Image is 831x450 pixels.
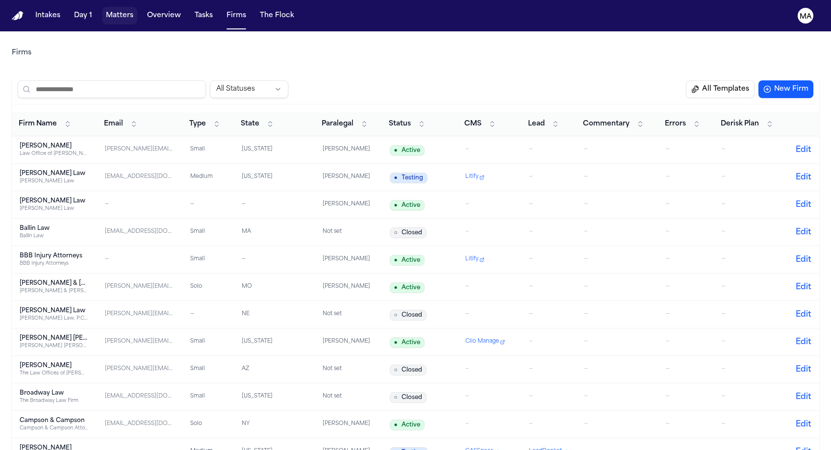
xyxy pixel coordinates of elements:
[529,420,568,428] div: —
[236,116,279,132] button: State
[390,145,425,156] span: Active
[721,119,759,129] span: Derisk Plan
[19,119,57,129] span: Firm Name
[190,228,226,236] div: Small
[20,177,88,185] div: [PERSON_NAME] Law
[189,119,206,129] span: Type
[191,7,217,25] a: Tasks
[105,393,174,401] div: [EMAIL_ADDRESS][DOMAIN_NAME]
[796,199,811,211] button: Edit
[465,173,478,181] span: Litify
[686,80,755,98] button: All Templates
[20,205,88,212] div: [PERSON_NAME] Law
[578,116,649,132] button: Commentary
[722,228,780,236] div: —
[323,310,372,319] div: Not set
[242,420,307,428] div: NY
[102,7,137,25] button: Matters
[584,200,650,209] div: —
[796,364,811,375] button: Edit
[242,228,307,236] div: MA
[465,338,513,346] a: Clio Manage
[184,116,226,132] button: Type
[394,394,398,401] span: ○
[390,337,425,348] span: Active
[529,200,568,209] div: —
[584,255,650,264] div: —
[242,255,307,264] div: —
[70,7,96,25] a: Day 1
[20,225,88,232] div: Ballin Law
[390,227,427,238] span: Closed
[190,310,226,319] div: —
[465,338,499,346] span: Clio Manage
[190,338,226,346] div: Small
[242,200,307,209] div: —
[584,228,650,236] div: —
[796,309,811,321] button: Edit
[323,420,372,428] div: [PERSON_NAME]
[666,393,706,401] div: —
[20,425,88,432] div: Campson & Campson Attorneys at Law
[465,255,513,264] a: Litify
[14,116,76,132] button: Firm Name
[99,116,143,132] button: Email
[390,365,427,375] span: Closed
[242,393,307,401] div: [US_STATE]
[722,393,780,401] div: —
[722,146,780,154] div: —
[190,393,226,401] div: Small
[394,284,398,292] span: ●
[394,174,398,182] span: ●
[722,255,780,264] div: —
[105,365,174,374] div: [PERSON_NAME][EMAIL_ADDRESS][DOMAIN_NAME]
[529,255,568,264] div: —
[465,310,513,319] div: —
[20,279,88,287] div: [PERSON_NAME] & [PERSON_NAME]
[465,393,513,401] div: —
[20,287,88,295] div: [PERSON_NAME] & [PERSON_NAME] [US_STATE] Car Accident Lawyers
[20,232,88,240] div: Ballin Law
[722,338,780,346] div: —
[394,339,398,347] span: ●
[20,170,88,177] div: [PERSON_NAME] Law
[465,283,513,291] div: —
[190,200,226,209] div: —
[105,283,174,291] div: [PERSON_NAME][EMAIL_ADDRESS][DOMAIN_NAME]
[529,393,568,401] div: —
[528,119,545,129] span: Lead
[796,391,811,403] button: Edit
[104,119,123,129] span: Email
[584,365,650,374] div: —
[459,116,501,132] button: CMS
[394,366,398,374] span: ○
[584,338,650,346] div: —
[20,142,88,150] div: [PERSON_NAME]
[323,393,372,401] div: Not set
[20,397,88,404] div: The Broadway Law Firm
[12,48,31,58] nav: Breadcrumb
[529,338,568,346] div: —
[660,116,705,132] button: Errors
[20,417,88,425] div: Campson & Campson
[666,173,706,181] div: —
[20,334,88,342] div: [PERSON_NAME] [PERSON_NAME]
[529,310,568,319] div: —
[796,336,811,348] button: Edit
[31,7,64,25] button: Intakes
[105,200,174,209] div: —
[105,420,174,428] div: [EMAIL_ADDRESS][DOMAIN_NAME]
[390,310,427,321] span: Closed
[241,119,259,129] span: State
[666,420,706,428] div: —
[190,420,226,428] div: Solo
[529,365,568,374] div: —
[20,370,88,377] div: The Law Offices of [PERSON_NAME], PLLC
[12,48,31,58] a: Firms
[323,173,372,181] div: [PERSON_NAME]
[390,392,427,403] span: Closed
[190,255,226,264] div: Small
[105,173,174,181] div: [EMAIL_ADDRESS][DOMAIN_NAME]
[323,365,372,374] div: Not set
